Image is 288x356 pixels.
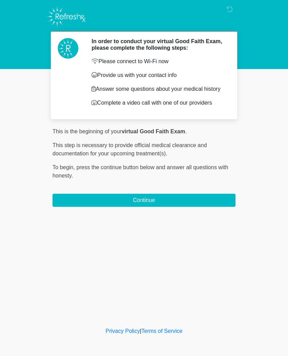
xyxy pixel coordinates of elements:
p: Complete a video call with one of our providers [92,99,225,107]
img: Agent Avatar [58,38,78,59]
span: To begin, [52,164,76,170]
span: press the continue button below and answer all questions with honesty. [52,164,228,179]
span: This step is necessary to provide official medical clearance and documentation for your upcoming ... [52,142,207,156]
a: | [140,328,141,334]
h2: In order to conduct your virtual Good Faith Exam, please complete the following steps: [92,38,225,51]
span: This is the beginning of your [52,128,122,134]
img: Refresh RX Logo [46,5,87,28]
span: . [185,128,186,134]
strong: virtual Good Faith Exam [122,128,185,134]
p: Answer some questions about your medical history [92,85,225,93]
a: Terms of Service [141,328,182,334]
button: Continue [52,194,236,207]
p: Provide us with your contact info [92,71,225,79]
p: Please connect to Wi-Fi now [92,57,225,66]
a: Privacy Policy [106,328,140,334]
